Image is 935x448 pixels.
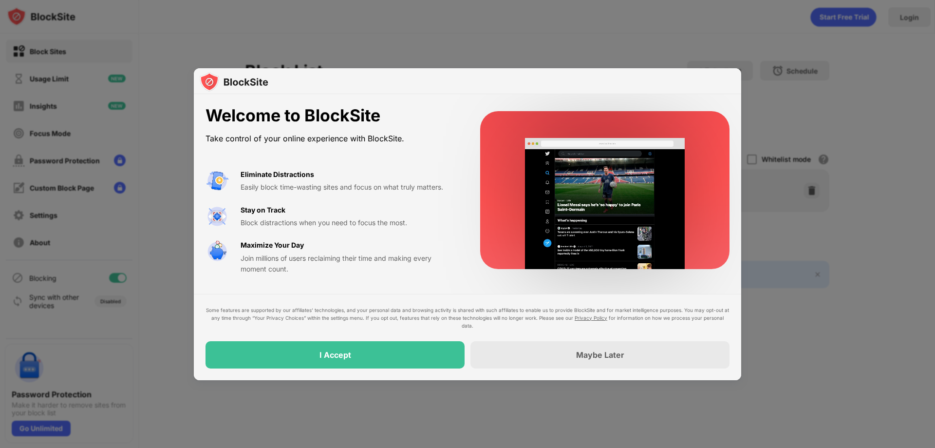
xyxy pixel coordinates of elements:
a: Privacy Policy [575,315,607,321]
img: logo-blocksite.svg [200,72,268,92]
div: Stay on Track [241,205,285,215]
div: Maybe Later [576,350,624,360]
div: Eliminate Distractions [241,169,314,180]
div: Easily block time-wasting sites and focus on what truly matters. [241,182,457,193]
div: Welcome to BlockSite [206,106,457,126]
div: Maximize Your Day [241,240,304,251]
img: value-avoid-distractions.svg [206,169,229,193]
div: Some features are supported by our affiliates’ technologies, and your personal data and browsing ... [206,306,729,330]
img: value-safe-time.svg [206,240,229,263]
div: Join millions of users reclaiming their time and making every moment count. [241,253,457,275]
div: Take control of your online experience with BlockSite. [206,132,457,146]
div: Block distractions when you need to focus the most. [241,217,457,228]
div: I Accept [319,350,351,360]
img: value-focus.svg [206,205,229,228]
